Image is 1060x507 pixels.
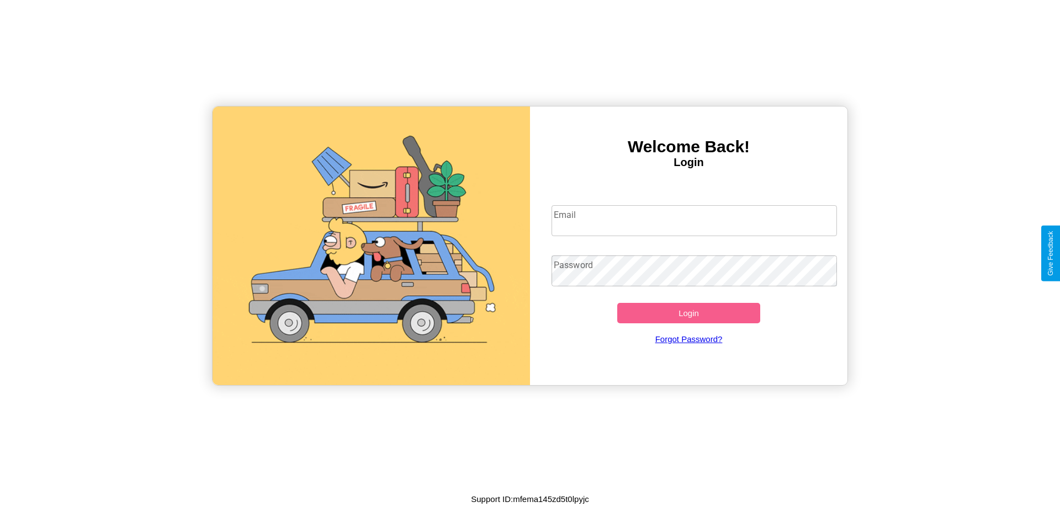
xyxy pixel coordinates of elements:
[530,156,847,169] h4: Login
[530,137,847,156] h3: Welcome Back!
[471,492,589,506] p: Support ID: mfema145zd5t0lpyjc
[617,303,760,323] button: Login
[1047,231,1054,276] div: Give Feedback
[546,323,832,355] a: Forgot Password?
[213,106,530,385] img: gif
